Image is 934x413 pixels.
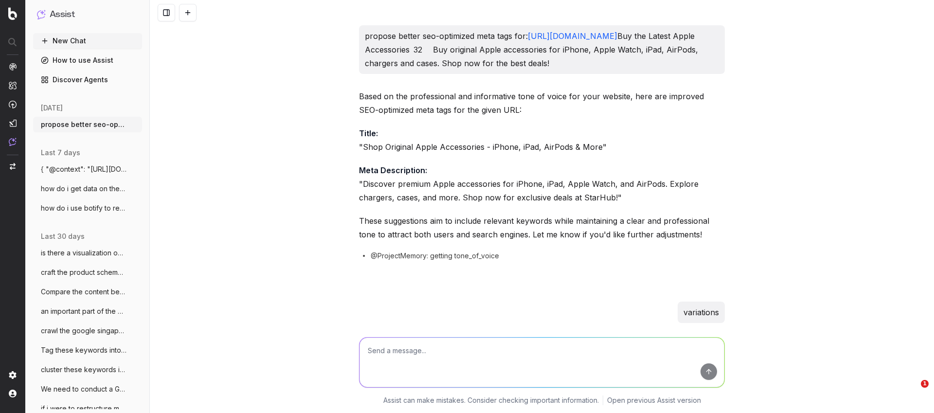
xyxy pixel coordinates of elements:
button: Tag these keywords into these tags accor [33,342,142,358]
span: We need to conduct a Generic keyword aud [41,384,126,394]
p: Assist can make mistakes. Consider checking important information. [383,395,599,405]
img: Studio [9,119,17,127]
iframe: Intercom live chat [901,380,924,403]
a: [URL][DOMAIN_NAME] [528,31,617,41]
span: is there a visualization on how many pag [41,248,126,258]
span: propose better seo-optimized meta tags f [41,120,126,129]
a: Open previous Assist version [607,395,701,405]
a: How to use Assist [33,53,142,68]
button: propose better seo-optimized meta tags f [33,117,142,132]
strong: Meta Description: [359,165,427,175]
button: is there a visualization on how many pag [33,245,142,261]
button: Assist [37,8,138,21]
p: variations [683,305,719,319]
h1: Assist [50,8,75,21]
button: how do i get data on the status code of [33,181,142,197]
p: propose better seo-optimized meta tags for: Buy the Latest Apple Accessories 32 Buy original Appl... [365,29,719,70]
button: { "@context": "[URL][DOMAIN_NAME]", [33,162,142,177]
span: last 7 days [41,148,80,158]
p: "Shop Original Apple Accessories - iPhone, iPad, AirPods & More" [359,126,725,154]
span: craft the product schema markup for this [41,268,126,277]
button: We need to conduct a Generic keyword aud [33,381,142,397]
img: My account [9,390,17,397]
span: 1 [921,380,929,388]
img: Assist [37,10,46,19]
span: cluster these keywords into different ta [41,365,126,375]
p: Based on the professional and informative tone of voice for your website, here are improved SEO-o... [359,90,725,117]
p: "Discover premium Apple accessories for iPhone, iPad, Apple Watch, and AirPods. Explore chargers,... [359,163,725,204]
button: cluster these keywords into different ta [33,362,142,377]
button: New Chat [33,33,142,49]
span: Compare the content between the 2nd best [41,287,126,297]
p: These suggestions aim to include relevant keywords while maintaining a clear and professional ton... [359,214,725,241]
span: @ProjectMemory: getting tone_of_voice [371,251,499,261]
span: Tag these keywords into these tags accor [41,345,126,355]
a: Discover Agents [33,72,142,88]
button: crawl the google singapore organic searc [33,323,142,339]
span: how do i get data on the status code of [41,184,126,194]
span: last 30 days [41,232,85,241]
button: craft the product schema markup for this [33,265,142,280]
button: an important part of the campaign is the [33,304,142,319]
span: { "@context": "[URL][DOMAIN_NAME]", [41,164,126,174]
img: Analytics [9,63,17,71]
span: an important part of the campaign is the [41,306,126,316]
img: Botify logo [8,7,17,20]
span: [DATE] [41,103,63,113]
img: Switch project [10,163,16,170]
strong: Title: [359,128,378,138]
button: Compare the content between the 2nd best [33,284,142,300]
img: Activation [9,100,17,108]
span: crawl the google singapore organic searc [41,326,126,336]
button: how do i use botify to replace internal [33,200,142,216]
img: Setting [9,371,17,379]
img: Intelligence [9,81,17,90]
span: how do i use botify to replace internal [41,203,126,213]
img: Assist [9,138,17,146]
